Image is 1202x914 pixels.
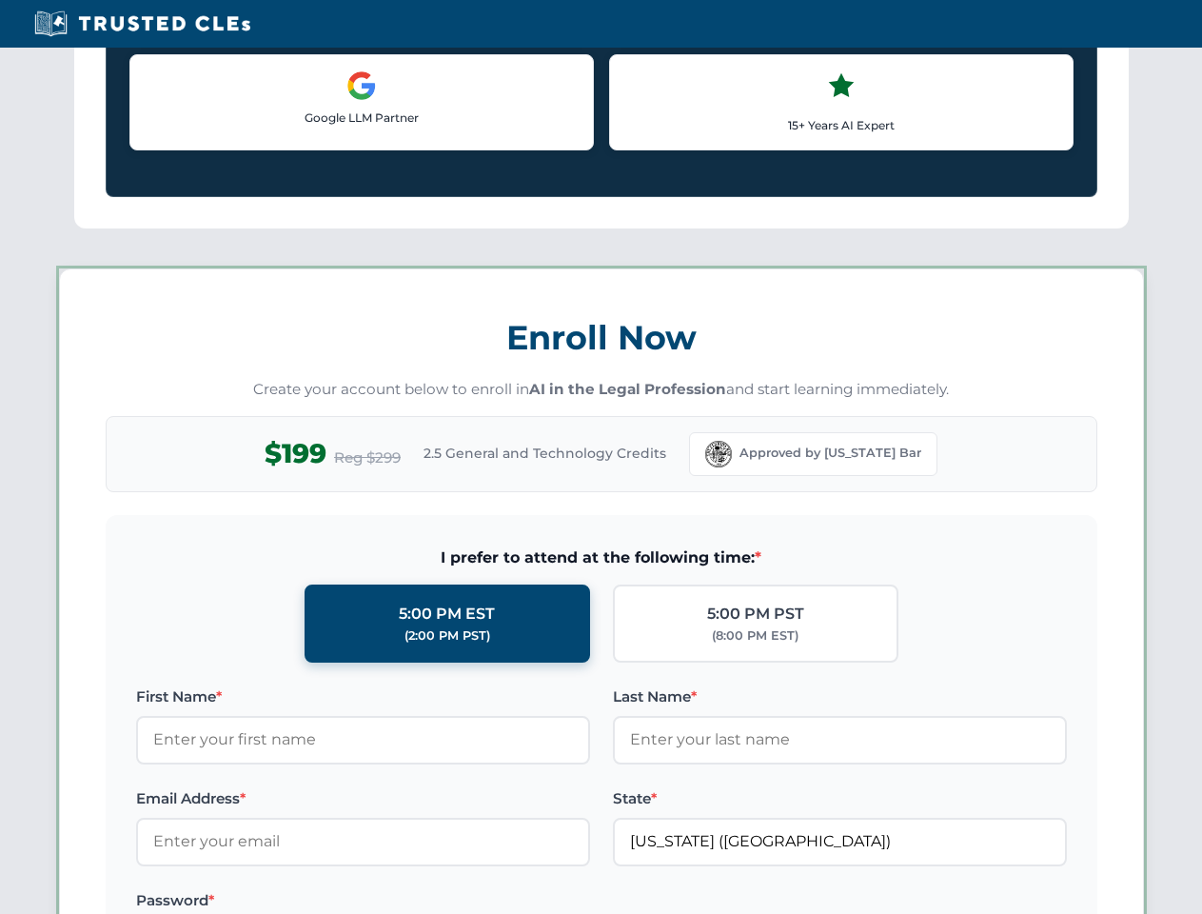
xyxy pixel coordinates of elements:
p: Create your account below to enroll in and start learning immediately. [106,379,1097,401]
p: Google LLM Partner [146,109,578,127]
label: Email Address [136,787,590,810]
span: Approved by [US_STATE] Bar [739,444,921,463]
label: State [613,787,1067,810]
input: Enter your first name [136,716,590,764]
div: 5:00 PM EST [399,602,495,626]
h3: Enroll Now [106,308,1097,368]
label: Last Name [613,685,1067,708]
span: I prefer to attend at the following time: [136,546,1067,570]
span: 2.5 General and Technology Credits [424,443,666,464]
label: Password [136,889,590,912]
span: Reg $299 [334,447,401,469]
div: 5:00 PM PST [707,602,804,626]
span: $199 [265,432,326,475]
input: Enter your last name [613,716,1067,764]
div: (2:00 PM PST) [404,626,490,646]
img: Trusted CLEs [29,10,256,38]
p: 15+ Years AI Expert [625,116,1057,134]
strong: AI in the Legal Profession [529,380,726,398]
input: Florida (FL) [613,818,1067,865]
div: (8:00 PM EST) [712,626,798,646]
input: Enter your email [136,818,590,865]
img: Google [346,70,377,101]
img: Florida Bar [705,441,732,467]
label: First Name [136,685,590,708]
